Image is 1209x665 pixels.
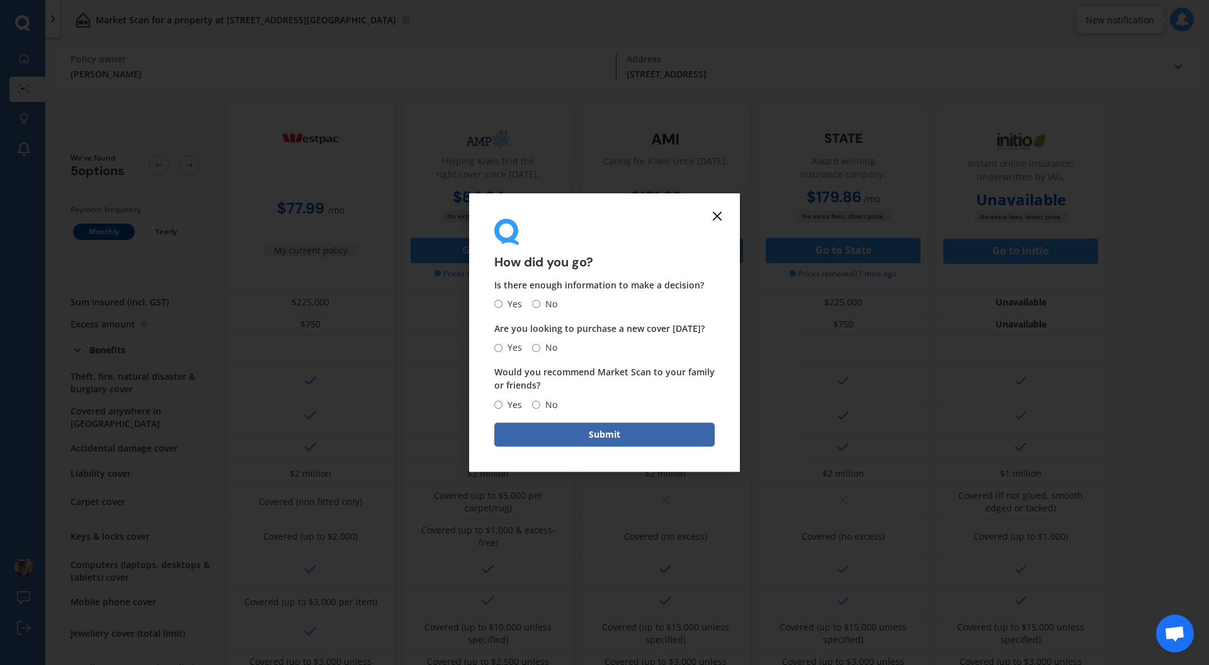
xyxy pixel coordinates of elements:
[494,219,715,268] div: How did you go?
[1156,615,1194,652] a: Open chat
[540,397,557,412] span: No
[494,300,502,309] input: Yes
[532,401,540,409] input: No
[502,340,522,355] span: Yes
[494,367,715,392] span: Would you recommend Market Scan to your family or friends?
[502,297,522,312] span: Yes
[494,423,715,446] button: Submit
[494,279,704,291] span: Is there enough information to make a decision?
[494,344,502,352] input: Yes
[532,300,540,309] input: No
[540,297,557,312] span: No
[502,397,522,412] span: Yes
[540,340,557,355] span: No
[532,344,540,352] input: No
[494,401,502,409] input: Yes
[494,322,705,334] span: Are you looking to purchase a new cover [DATE]?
